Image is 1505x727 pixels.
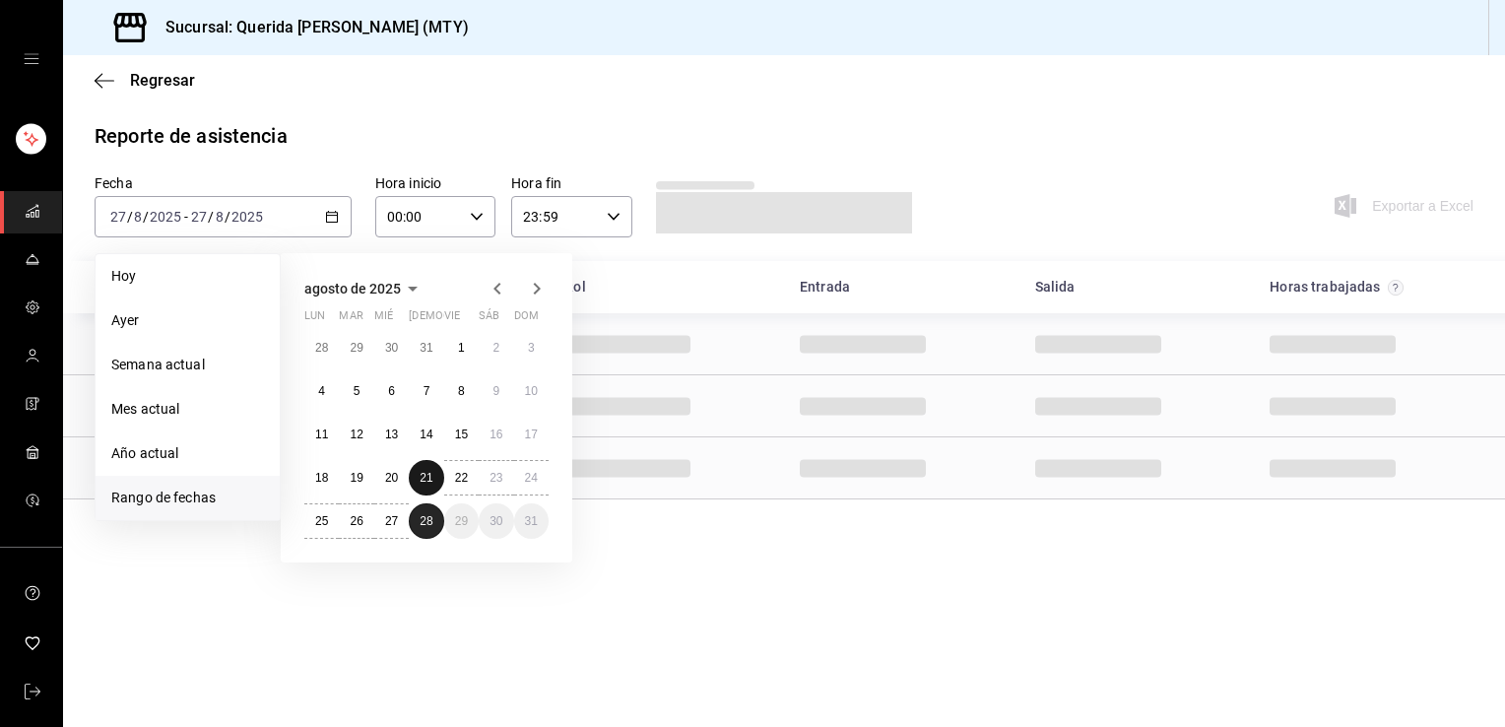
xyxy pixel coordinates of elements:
[409,309,525,330] abbr: jueves
[1254,383,1411,429] div: Cell
[111,399,264,420] span: Mes actual
[339,309,362,330] abbr: martes
[1254,445,1411,491] div: Cell
[339,330,373,365] button: 29 de julio de 2025
[444,460,479,496] button: 22 de agosto de 2025
[63,261,1505,313] div: Head
[490,471,502,485] abbr: 23 de agosto de 2025
[444,503,479,539] button: 29 de agosto de 2025
[111,266,264,287] span: Hoy
[339,373,373,409] button: 5 de agosto de 2025
[1019,269,1255,305] div: HeadCell
[479,460,513,496] button: 23 de agosto de 2025
[304,277,425,300] button: agosto de 2025
[109,209,127,225] input: --
[315,341,328,355] abbr: 28 de julio de 2025
[374,417,409,452] button: 13 de agosto de 2025
[514,503,549,539] button: 31 de agosto de 2025
[490,514,502,528] abbr: 30 de agosto de 2025
[79,445,236,491] div: Cell
[350,514,362,528] abbr: 26 de agosto de 2025
[549,383,706,429] div: Cell
[549,269,784,305] div: HeadCell
[79,383,236,429] div: Cell
[1019,383,1177,429] div: Cell
[492,341,499,355] abbr: 2 de agosto de 2025
[111,355,264,375] span: Semana actual
[374,503,409,539] button: 27 de agosto de 2025
[133,209,143,225] input: --
[215,209,225,225] input: --
[525,471,538,485] abbr: 24 de agosto de 2025
[95,176,352,190] label: Fecha
[1019,321,1177,366] div: Cell
[409,503,443,539] button: 28 de agosto de 2025
[63,261,1505,499] div: Container
[455,471,468,485] abbr: 22 de agosto de 2025
[514,460,549,496] button: 24 de agosto de 2025
[549,445,706,491] div: Cell
[549,321,706,366] div: Cell
[479,330,513,365] button: 2 de agosto de 2025
[150,16,469,39] h3: Sucursal: Querida [PERSON_NAME] (MTY)
[420,514,432,528] abbr: 28 de agosto de 2025
[79,269,549,305] div: HeadCell
[385,341,398,355] abbr: 30 de julio de 2025
[455,514,468,528] abbr: 29 de agosto de 2025
[409,417,443,452] button: 14 de agosto de 2025
[149,209,182,225] input: ----
[525,514,538,528] abbr: 31 de agosto de 2025
[514,417,549,452] button: 17 de agosto de 2025
[339,460,373,496] button: 19 de agosto de 2025
[127,209,133,225] span: /
[528,341,535,355] abbr: 3 de agosto de 2025
[111,443,264,464] span: Año actual
[525,428,538,441] abbr: 17 de agosto de 2025
[1254,321,1411,366] div: Cell
[304,330,339,365] button: 28 de julio de 2025
[304,309,325,330] abbr: lunes
[444,330,479,365] button: 1 de agosto de 2025
[24,51,39,67] button: open drawer
[79,321,236,366] div: Cell
[130,71,195,90] span: Regresar
[409,330,443,365] button: 31 de julio de 2025
[444,417,479,452] button: 15 de agosto de 2025
[350,471,362,485] abbr: 19 de agosto de 2025
[492,384,499,398] abbr: 9 de agosto de 2025
[339,503,373,539] button: 26 de agosto de 2025
[514,309,539,330] abbr: domingo
[374,330,409,365] button: 30 de julio de 2025
[455,428,468,441] abbr: 15 de agosto de 2025
[1019,445,1177,491] div: Cell
[304,503,339,539] button: 25 de agosto de 2025
[315,514,328,528] abbr: 25 de agosto de 2025
[1388,280,1404,296] svg: El total de horas trabajadas por usuario es el resultado de la suma redondeada del registro de ho...
[225,209,230,225] span: /
[385,514,398,528] abbr: 27 de agosto de 2025
[350,428,362,441] abbr: 12 de agosto de 2025
[190,209,208,225] input: --
[388,384,395,398] abbr: 6 de agosto de 2025
[784,321,942,366] div: Cell
[525,384,538,398] abbr: 10 de agosto de 2025
[784,269,1019,305] div: HeadCell
[315,428,328,441] abbr: 11 de agosto de 2025
[230,209,264,225] input: ----
[385,471,398,485] abbr: 20 de agosto de 2025
[444,373,479,409] button: 8 de agosto de 2025
[315,471,328,485] abbr: 18 de agosto de 2025
[63,375,1505,437] div: Row
[514,373,549,409] button: 10 de agosto de 2025
[784,445,942,491] div: Cell
[479,503,513,539] button: 30 de agosto de 2025
[95,71,195,90] button: Regresar
[514,330,549,365] button: 3 de agosto de 2025
[1254,269,1489,305] div: HeadCell
[444,309,460,330] abbr: viernes
[350,341,362,355] abbr: 29 de julio de 2025
[304,281,401,297] span: agosto de 2025
[304,417,339,452] button: 11 de agosto de 2025
[304,460,339,496] button: 18 de agosto de 2025
[95,121,288,151] div: Reporte de asistencia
